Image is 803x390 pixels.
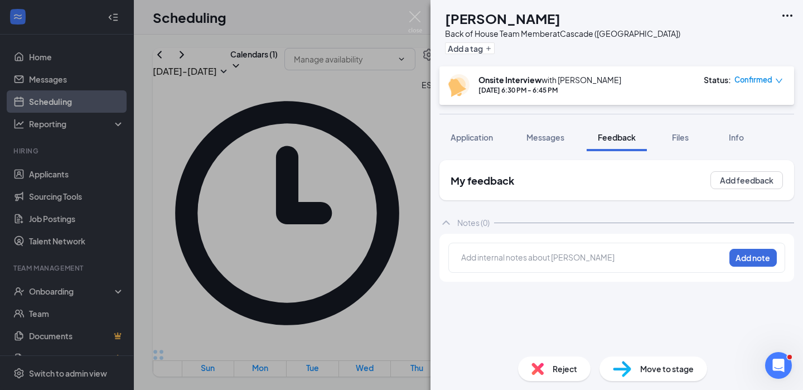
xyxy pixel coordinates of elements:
[478,85,621,95] div: [DATE] 6:30 PM - 6:45 PM
[485,45,492,52] svg: Plus
[781,9,794,22] svg: Ellipses
[704,74,731,85] div: Status :
[526,132,564,142] span: Messages
[445,28,680,39] div: Back of House Team Member at Cascade ([GEOGRAPHIC_DATA])
[640,363,694,375] span: Move to stage
[598,132,636,142] span: Feedback
[765,352,792,379] iframe: Intercom live chat
[672,132,689,142] span: Files
[553,363,577,375] span: Reject
[451,174,514,187] h2: My feedback
[439,216,453,229] svg: ChevronUp
[734,74,772,85] span: Confirmed
[478,74,621,85] div: with [PERSON_NAME]
[729,249,777,267] button: Add note
[710,171,783,189] button: Add feedback
[445,9,560,28] h1: [PERSON_NAME]
[478,75,541,85] b: Onsite Interview
[775,77,783,85] span: down
[457,217,490,228] div: Notes (0)
[445,42,495,54] button: PlusAdd a tag
[729,132,744,142] span: Info
[451,132,493,142] span: Application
